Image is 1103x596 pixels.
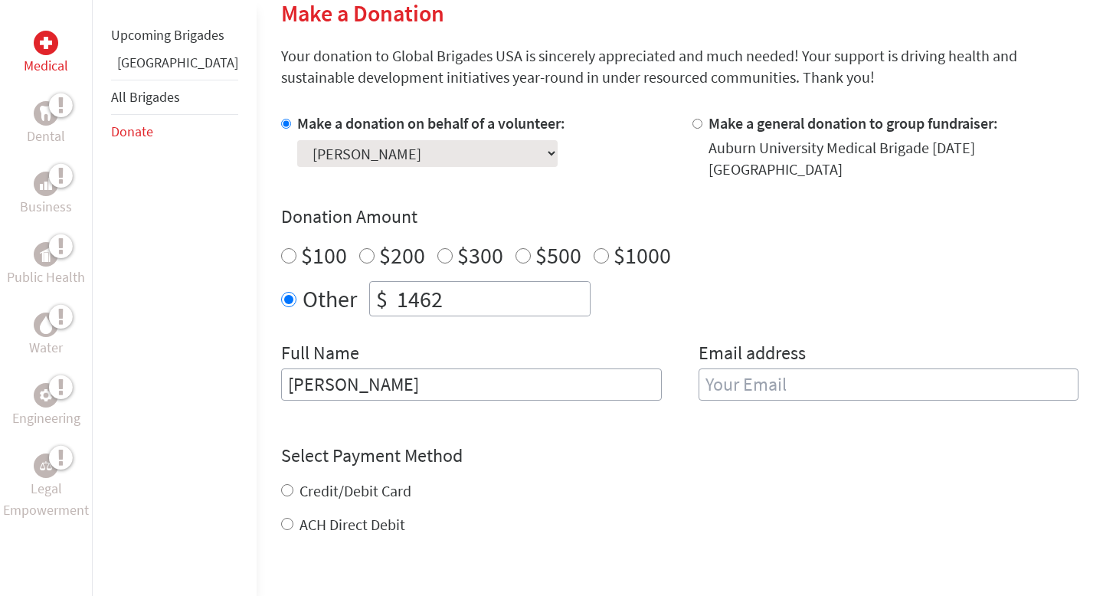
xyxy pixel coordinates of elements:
[34,242,58,267] div: Public Health
[614,241,671,270] label: $1000
[40,178,52,190] img: Business
[24,31,68,77] a: MedicalMedical
[7,242,85,288] a: Public HealthPublic Health
[299,515,405,534] label: ACH Direct Debit
[34,31,58,55] div: Medical
[301,241,347,270] label: $100
[40,316,52,333] img: Water
[40,389,52,401] img: Engineering
[281,341,359,368] label: Full Name
[20,172,72,218] a: BusinessBusiness
[20,196,72,218] p: Business
[40,461,52,470] img: Legal Empowerment
[111,123,153,140] a: Donate
[699,368,1079,401] input: Your Email
[379,241,425,270] label: $200
[117,54,238,71] a: [GEOGRAPHIC_DATA]
[29,313,63,359] a: WaterWater
[24,55,68,77] p: Medical
[27,101,65,147] a: DentalDental
[709,137,1079,180] div: Auburn University Medical Brigade [DATE] [GEOGRAPHIC_DATA]
[111,80,238,115] li: All Brigades
[40,106,52,120] img: Dental
[34,101,58,126] div: Dental
[40,247,52,262] img: Public Health
[303,281,357,316] label: Other
[281,45,1078,88] p: Your donation to Global Brigades USA is sincerely appreciated and much needed! Your support is dr...
[370,282,394,316] div: $
[12,383,80,429] a: EngineeringEngineering
[457,241,503,270] label: $300
[111,26,224,44] a: Upcoming Brigades
[281,205,1078,229] h4: Donation Amount
[34,383,58,408] div: Engineering
[3,478,89,521] p: Legal Empowerment
[535,241,581,270] label: $500
[394,282,590,316] input: Enter Amount
[34,454,58,478] div: Legal Empowerment
[699,341,806,368] label: Email address
[111,18,238,52] li: Upcoming Brigades
[281,368,662,401] input: Enter Full Name
[709,113,998,133] label: Make a general donation to group fundraiser:
[7,267,85,288] p: Public Health
[34,313,58,337] div: Water
[3,454,89,521] a: Legal EmpowermentLegal Empowerment
[111,115,238,149] li: Donate
[297,113,565,133] label: Make a donation on behalf of a volunteer:
[40,37,52,49] img: Medical
[281,444,1078,468] h4: Select Payment Method
[34,172,58,196] div: Business
[111,52,238,80] li: Ghana
[29,337,63,359] p: Water
[27,126,65,147] p: Dental
[299,481,411,500] label: Credit/Debit Card
[12,408,80,429] p: Engineering
[111,88,180,106] a: All Brigades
